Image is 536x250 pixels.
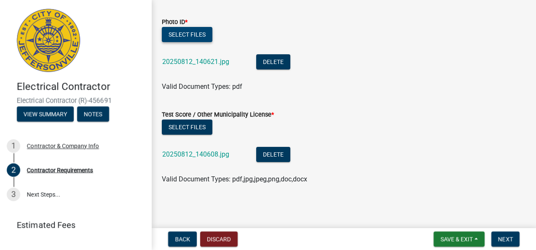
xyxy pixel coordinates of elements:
[162,82,242,90] span: Valid Document Types: pdf
[7,139,20,153] div: 1
[434,231,485,247] button: Save & Exit
[17,106,74,122] button: View Summary
[256,54,290,69] button: Delete
[77,106,109,122] button: Notes
[27,167,93,173] div: Contractor Requirements
[162,58,229,66] a: 20250812_140621.jpg
[256,151,290,159] wm-modal-confirm: Delete Document
[77,111,109,118] wm-modal-confirm: Notes
[17,96,135,104] span: Electrical Contractor (R)-456691
[162,120,212,135] button: Select files
[440,236,473,242] span: Save & Exit
[17,9,80,72] img: City of Jeffersonville, Indiana
[17,81,145,93] h4: Electrical Contractor
[162,150,229,158] a: 20250812_140608.jpg
[162,175,307,183] span: Valid Document Types: pdf,jpg,jpeg,png,doc,docx
[491,231,520,247] button: Next
[162,27,212,42] button: Select files
[17,111,74,118] wm-modal-confirm: Summary
[162,19,188,25] label: Photo ID
[168,231,197,247] button: Back
[200,231,238,247] button: Discard
[256,147,290,162] button: Delete
[175,236,190,242] span: Back
[162,112,274,118] label: Test Score / Other Municipality License
[7,188,20,201] div: 3
[7,163,20,177] div: 2
[27,143,99,149] div: Contractor & Company Info
[498,236,513,242] span: Next
[256,59,290,66] wm-modal-confirm: Delete Document
[7,217,138,234] a: Estimated Fees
